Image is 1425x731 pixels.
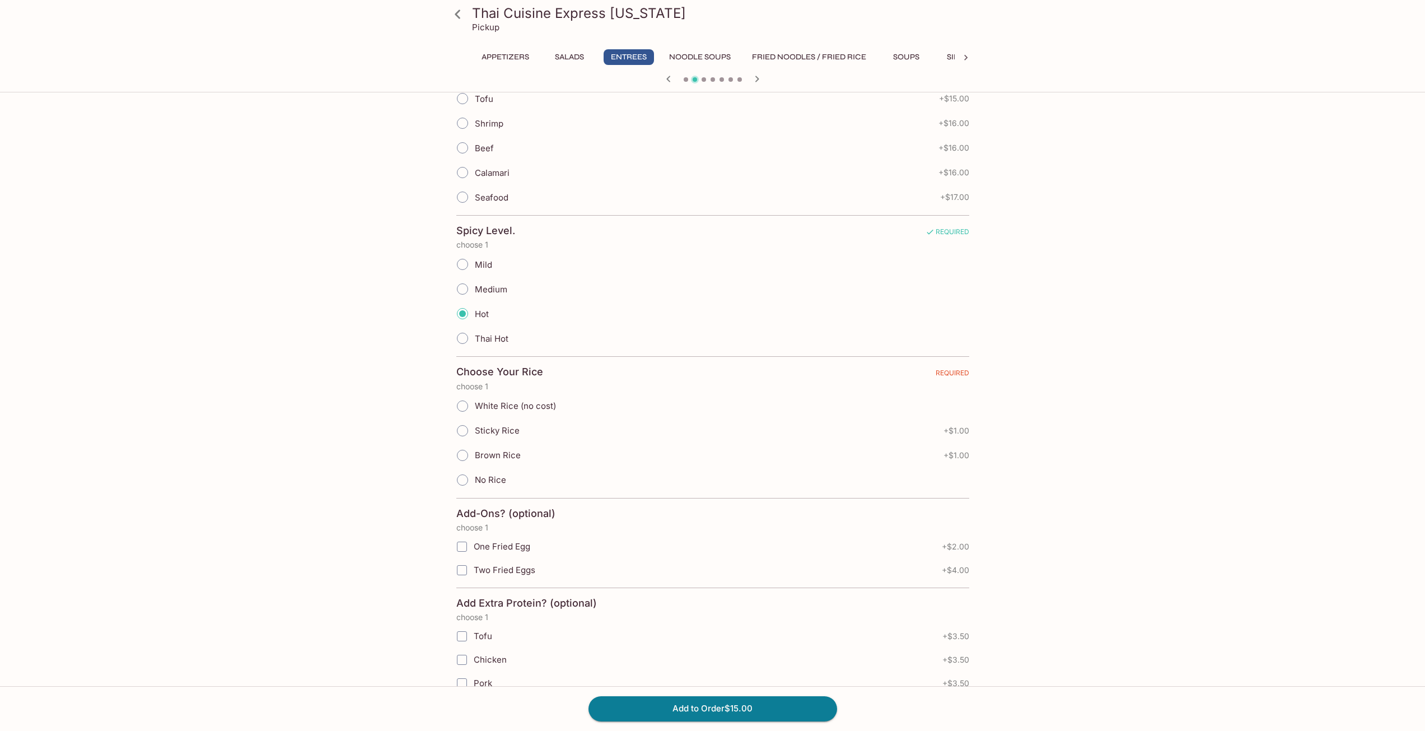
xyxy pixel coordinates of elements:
[475,94,493,104] span: Tofu
[881,49,932,65] button: Soups
[942,632,969,641] span: + $3.50
[456,240,969,249] p: choose 1
[474,541,530,552] span: One Fried Egg
[472,4,973,22] h3: Thai Cuisine Express [US_STATE]
[456,507,555,520] h4: Add-Ons? (optional)
[475,450,521,460] span: Brown Rice
[474,654,507,665] span: Chicken
[941,49,1000,65] button: Side Order
[475,167,510,178] span: Calamari
[475,284,507,295] span: Medium
[942,566,969,575] span: + $4.00
[942,679,969,688] span: + $3.50
[474,631,492,641] span: Tofu
[939,94,969,103] span: + $15.00
[475,425,520,436] span: Sticky Rice
[475,309,489,319] span: Hot
[456,597,597,609] h4: Add Extra Protein? (optional)
[938,143,969,152] span: + $16.00
[456,366,543,378] h4: Choose Your Rice
[475,259,492,270] span: Mild
[604,49,654,65] button: Entrees
[938,168,969,177] span: + $16.00
[943,426,969,435] span: + $1.00
[942,655,969,664] span: + $3.50
[475,143,494,153] span: Beef
[746,49,872,65] button: Fried Noodles / Fried Rice
[475,192,508,203] span: Seafood
[475,333,508,344] span: Thai Hot
[926,227,969,240] span: REQUIRED
[475,474,506,485] span: No Rice
[474,565,535,575] span: Two Fried Eggs
[544,49,595,65] button: Salads
[938,119,969,128] span: + $16.00
[663,49,737,65] button: Noodle Soups
[456,382,969,391] p: choose 1
[475,49,535,65] button: Appetizers
[456,613,969,622] p: choose 1
[936,369,969,381] span: REQUIRED
[472,22,499,32] p: Pickup
[942,542,969,551] span: + $2.00
[940,193,969,202] span: + $17.00
[475,401,556,411] span: White Rice (no cost)
[943,451,969,460] span: + $1.00
[475,118,503,129] span: Shrimp
[456,225,515,237] h4: Spicy Level.
[474,678,492,688] span: Pork
[456,523,969,532] p: choose 1
[588,696,837,721] button: Add to Order$15.00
